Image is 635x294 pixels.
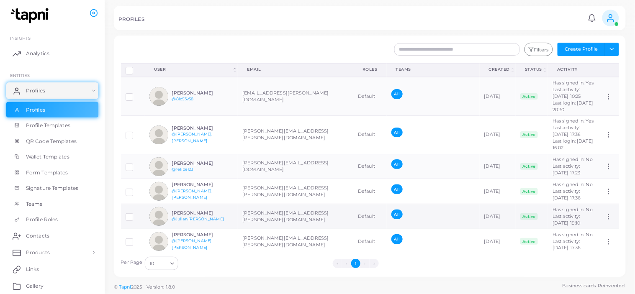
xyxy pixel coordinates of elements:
td: Default [353,77,387,115]
img: avatar [149,87,168,106]
img: avatar [149,182,168,201]
a: Tapni [119,284,131,290]
span: Active [520,238,538,245]
a: Teams [6,196,98,212]
th: Action [600,63,619,77]
span: Has signed in: Yes [553,80,594,86]
td: [PERSON_NAME][EMAIL_ADDRESS][PERSON_NAME][DOMAIN_NAME] [238,179,353,204]
a: @8lc93v58 [172,97,194,101]
td: [PERSON_NAME][EMAIL_ADDRESS][DOMAIN_NAME] [238,154,353,179]
div: activity [557,66,591,72]
span: Last activity: [DATE] 17:36 [553,125,581,137]
span: © [114,284,175,291]
button: Create Profile [558,43,605,56]
span: Gallery [26,282,44,290]
td: [PERSON_NAME][EMAIL_ADDRESS][PERSON_NAME][DOMAIN_NAME] [238,204,353,229]
button: Filters [524,43,553,56]
a: @[PERSON_NAME].[PERSON_NAME] [172,132,213,143]
span: Last activity: [DATE] 17:36 [553,188,581,201]
label: Per Page [121,259,143,266]
span: Has signed in: No [553,156,593,162]
span: All [391,128,403,137]
td: [EMAIL_ADDRESS][PERSON_NAME][DOMAIN_NAME] [238,77,353,115]
td: [DATE] [480,179,516,204]
a: Profiles [6,102,98,118]
h6: [PERSON_NAME] [172,210,234,216]
td: Default [353,179,387,204]
span: Contacts [26,232,49,240]
img: avatar [149,125,168,144]
span: Version: 1.8.0 [147,284,175,290]
input: Search for option [155,259,167,268]
td: [DATE] [480,154,516,179]
div: Created [489,66,510,72]
td: [DATE] [480,115,516,154]
td: [PERSON_NAME][EMAIL_ADDRESS][PERSON_NAME][DOMAIN_NAME] [238,115,353,154]
span: All [391,89,403,99]
span: Signature Templates [26,184,78,192]
td: [DATE] [480,204,516,229]
span: Wallet Templates [26,153,69,161]
h6: [PERSON_NAME] [172,161,234,166]
img: logo [8,8,54,23]
span: Has signed in: Yes [553,118,594,124]
span: All [391,159,403,169]
span: Last activity: [DATE] 17:23 [553,163,580,176]
td: Default [353,154,387,179]
div: Roles [362,66,378,72]
div: Email [247,66,344,72]
span: Active [520,188,538,195]
td: [DATE] [480,229,516,254]
a: Links [6,261,98,278]
span: All [391,234,403,244]
span: Last activity: [DATE] 17:36 [553,238,581,251]
img: avatar [149,157,168,176]
span: 10 [149,259,154,268]
span: Last login: [DATE] 20:30 [553,100,593,112]
span: Active [520,93,538,100]
div: Teams [396,66,470,72]
span: Last login: [DATE] 16:02 [553,138,593,151]
ul: Pagination [180,259,531,268]
span: Business cards. Reinvented. [563,282,626,289]
span: Has signed in: No [553,182,593,187]
span: Teams [26,200,43,208]
span: Analytics [26,50,49,57]
a: Products [6,244,98,261]
a: Profiles [6,82,98,99]
span: Profile Roles [26,216,58,223]
span: INSIGHTS [10,36,31,41]
span: Profile Templates [26,122,70,129]
h6: [PERSON_NAME] [172,232,234,238]
img: avatar [149,207,168,226]
span: All [391,210,403,219]
td: [PERSON_NAME][EMAIL_ADDRESS][PERSON_NAME][DOMAIN_NAME] [238,229,353,254]
a: @[PERSON_NAME].[PERSON_NAME] [172,238,213,250]
a: Wallet Templates [6,149,98,165]
a: Analytics [6,45,98,62]
td: Default [353,115,387,154]
span: Active [520,131,538,138]
span: ENTITIES [10,73,30,78]
span: Active [520,213,538,220]
span: Has signed in: No [553,232,593,238]
td: Default [353,229,387,254]
span: 2025 [131,284,141,291]
span: Active [520,163,538,170]
th: Row-selection [121,63,145,77]
span: Profiles [26,106,45,114]
a: @[PERSON_NAME].[PERSON_NAME] [172,189,213,200]
a: Form Templates [6,165,98,181]
span: Products [26,249,50,256]
h5: PROFILES [118,16,144,22]
a: Profile Templates [6,118,98,133]
h6: [PERSON_NAME] [172,125,234,131]
img: avatar [149,232,168,251]
span: Profiles [26,87,45,95]
span: Links [26,266,39,273]
span: Form Templates [26,169,68,176]
a: @julian.[PERSON_NAME] [172,217,224,221]
a: Contacts [6,228,98,244]
span: Last activity: [DATE] 19:10 [553,213,580,226]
